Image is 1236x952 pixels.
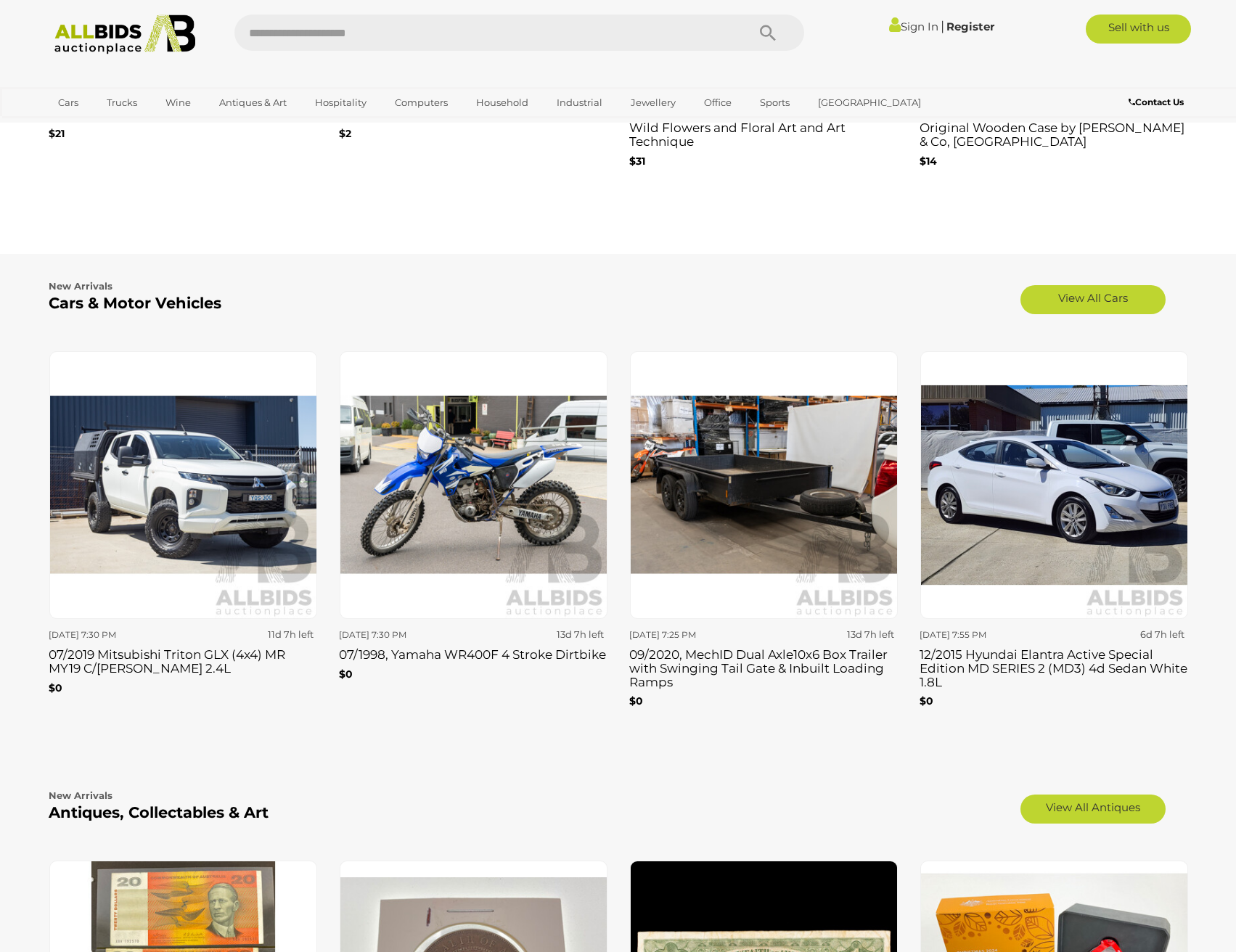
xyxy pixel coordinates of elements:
[467,91,538,115] a: Household
[920,351,1188,619] img: 12/2015 Hyundai Elantra Active Special Edition MD SERIES 2 (MD3) 4d Sedan White 1.8L
[1020,795,1166,824] a: View All Antiques
[946,20,994,33] a: Register
[49,350,317,726] a: [DATE] 7:30 PM 11d 7h left 07/2019 Mitsubishi Triton GLX (4x4) MR MY19 C/[PERSON_NAME] 2.4L $0
[629,644,898,689] h3: 09/2020, MechID Dual Axle10x6 Box Trailer with Swinging Tail Gate & Inbuilt Loading Ramps
[46,15,204,54] img: Allbids.com.au
[1129,97,1184,107] b: Contact Us
[1129,94,1187,110] a: Contact Us
[340,351,607,619] img: 07/1998, Yamaha WR400F 4 Stroke Dirtbike
[629,694,643,707] b: $0
[49,294,221,312] b: Cars & Motor Vehicles
[268,628,314,640] strong: 11d 7h left
[920,104,1188,149] h3: Antique Set Cast Brass Scale Weights in Original Wooden Case by [PERSON_NAME] & Co, [GEOGRAPHIC_D...
[809,91,930,115] a: [GEOGRAPHIC_DATA]
[630,351,898,619] img: 09/2020, MechID Dual Axle10x6 Box Trailer with Swinging Tail Gate & Inbuilt Loading Ramps
[49,351,317,619] img: 07/2019 Mitsubishi Triton GLX (4x4) MR MY19 C/Chas White 2.4L
[847,628,894,640] strong: 13d 7h left
[629,350,898,726] a: [DATE] 7:25 PM 13d 7h left 09/2020, MechID Dual Axle10x6 Box Trailer with Swinging Tail Gate & In...
[49,280,112,292] b: New Arrivals
[695,91,741,115] a: Office
[732,15,804,51] button: Search
[920,644,1188,689] h3: 12/2015 Hyundai Elantra Active Special Edition MD SERIES 2 (MD3) 4d Sedan White 1.8L
[306,91,376,115] a: Hospitality
[629,627,758,643] div: [DATE] 7:25 PM
[920,350,1188,726] a: [DATE] 7:55 PM 6d 7h left 12/2015 Hyundai Elantra Active Special Edition MD SERIES 2 (MD3) 4d Sed...
[385,91,457,115] a: Computers
[920,155,937,168] b: $14
[49,789,112,801] b: New Arrivals
[1086,15,1191,44] a: Sell with us
[889,20,938,33] a: Sign In
[339,644,607,662] h3: 07/1998, Yamaha WR400F 4 Stroke Dirtbike
[97,91,147,115] a: Trucks
[210,91,296,115] a: Antiques & Art
[156,91,200,115] a: Wine
[49,644,317,675] h3: 07/2019 Mitsubishi Triton GLX (4x4) MR MY19 C/[PERSON_NAME] 2.4L
[1020,285,1166,314] a: View All Cars
[49,627,178,643] div: [DATE] 7:30 PM
[49,803,269,821] b: Antiques, Collectables & Art
[629,155,645,168] b: $31
[339,127,351,140] b: $2
[49,127,65,140] b: $21
[941,18,944,34] span: |
[621,91,685,115] a: Jewellery
[339,350,607,726] a: [DATE] 7:30 PM 13d 7h left 07/1998, Yamaha WR400F 4 Stroke Dirtbike $0
[49,91,88,115] a: Cars
[920,694,933,707] b: $0
[557,628,604,640] strong: 13d 7h left
[49,681,62,694] b: $0
[547,91,612,115] a: Industrial
[339,668,353,681] b: $0
[339,627,468,643] div: [DATE] 7:30 PM
[920,627,1049,643] div: [DATE] 7:55 PM
[750,91,799,115] a: Sports
[1140,628,1184,640] strong: 6d 7h left
[629,104,898,149] h3: Large Collection Books Regarding Flowers, Wild Flowers and Floral Art and Art Technique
